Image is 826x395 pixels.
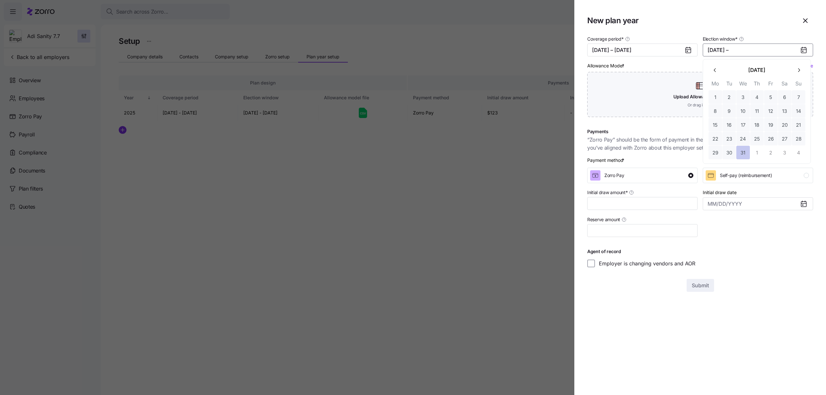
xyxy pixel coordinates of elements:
button: 9 December 2025 [722,104,736,118]
span: Reserve amount [587,216,620,223]
button: 23 December 2025 [722,132,736,145]
label: Employer is changing vendors and AOR [595,260,695,267]
span: Submit [692,281,709,289]
button: 4 January 2026 [792,146,805,159]
th: Th [750,79,764,90]
button: 2 December 2025 [722,90,736,104]
button: 10 December 2025 [736,104,750,118]
button: 5 December 2025 [764,90,778,104]
button: [DATE] – [703,44,813,56]
th: We [736,79,750,90]
button: 21 December 2025 [792,118,805,132]
th: Tu [722,79,736,90]
span: “Zorro Pay” should be the form of payment in the majority of cases. Choose “Self-pay” only if you... [587,136,813,152]
button: 4 December 2025 [750,90,764,104]
button: [DATE] [722,63,792,77]
button: 18 December 2025 [750,118,764,132]
button: [DATE] – [DATE] [587,44,698,56]
button: 24 December 2025 [736,132,750,145]
button: 27 December 2025 [778,132,791,145]
button: 16 December 2025 [722,118,736,132]
button: 11 December 2025 [750,104,764,118]
button: 1 December 2025 [709,90,722,104]
div: Payment method [587,157,626,164]
button: 6 December 2025 [778,90,791,104]
button: 3 December 2025 [736,90,750,104]
label: Initial draw date [703,189,737,196]
button: 15 December 2025 [709,118,722,132]
input: MM/DD/YYYY [703,197,813,210]
label: Allowance Model [587,62,626,69]
button: 26 December 2025 [764,132,778,145]
span: Election window * [703,36,738,42]
button: 14 December 2025 [792,104,805,118]
span: Coverage period * [587,36,624,42]
button: 7 December 2025 [792,90,805,104]
button: 20 December 2025 [778,118,791,132]
button: Submit [687,279,714,292]
h1: Agent of record [587,249,813,254]
button: 17 December 2025 [736,118,750,132]
button: 1 January 2026 [750,146,764,159]
th: Fr [764,79,778,90]
button: 19 December 2025 [764,118,778,132]
th: Sa [778,79,791,90]
button: 12 December 2025 [764,104,778,118]
button: 3 January 2026 [778,146,791,159]
button: 28 December 2025 [792,132,805,145]
span: Zorro Pay [604,172,624,179]
span: Initial draw amount * [587,189,628,196]
span: Self-pay (reimbursement) [720,172,772,179]
h1: Payments [587,129,813,134]
button: 13 December 2025 [778,104,791,118]
button: 8 December 2025 [709,104,722,118]
button: 30 December 2025 [722,146,736,159]
button: 31 December 2025 [736,146,750,159]
button: 29 December 2025 [709,146,722,159]
button: 2 January 2026 [764,146,778,159]
button: 22 December 2025 [709,132,722,145]
th: Mo [708,79,722,90]
h1: New plan year [587,15,792,25]
button: 25 December 2025 [750,132,764,145]
th: Su [791,79,805,90]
